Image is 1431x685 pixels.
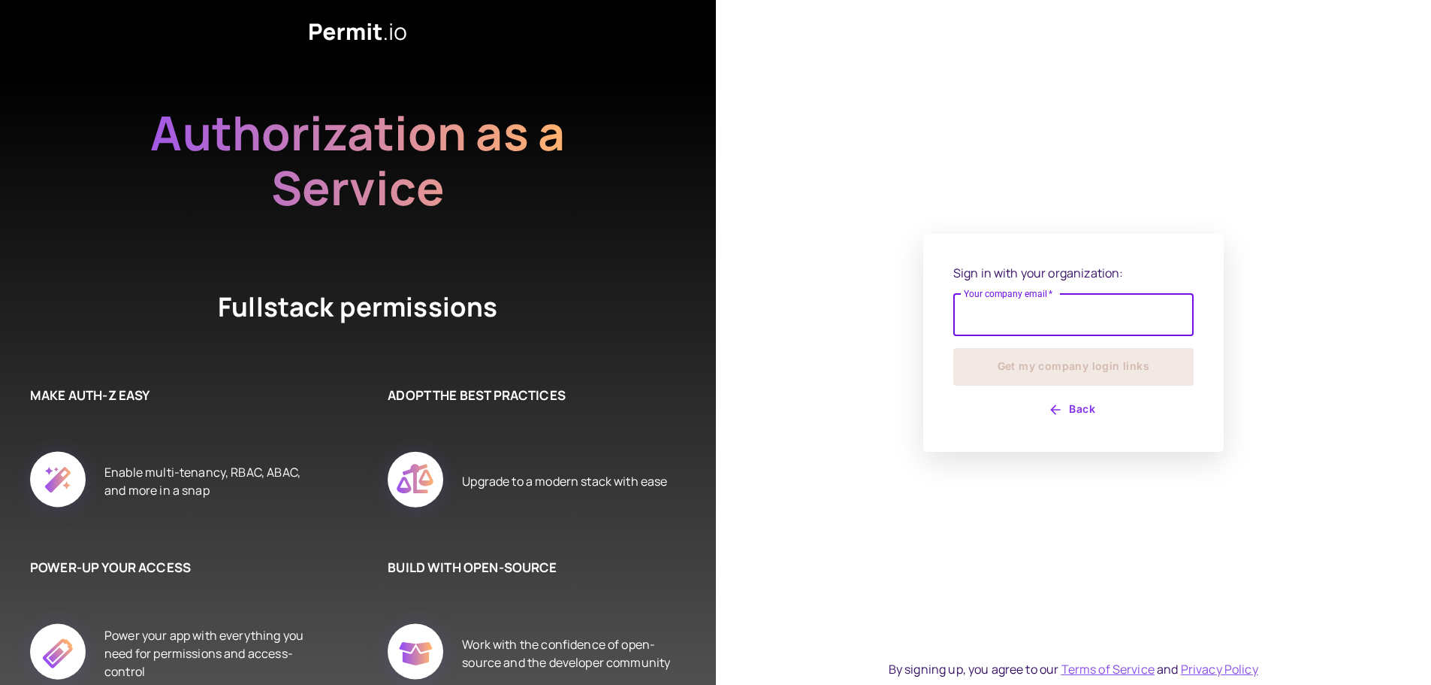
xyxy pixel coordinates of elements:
h2: Authorization as a Service [102,105,613,215]
button: Get my company login links [953,348,1194,386]
a: Terms of Service [1061,661,1155,677]
h4: Fullstack permissions [162,289,553,326]
div: Enable multi-tenancy, RBAC, ABAC, and more in a snap [104,435,312,528]
p: Sign in with your organization: [953,264,1194,282]
a: Privacy Policy [1181,661,1258,677]
h6: BUILD WITH OPEN-SOURCE [388,558,670,577]
label: Your company email [964,287,1053,300]
h6: ADOPT THE BEST PRACTICES [388,386,670,405]
button: Back [953,398,1194,422]
div: By signing up, you agree to our and [889,660,1258,678]
h6: POWER-UP YOUR ACCESS [30,558,312,577]
div: Upgrade to a modern stack with ease [462,435,667,528]
h6: MAKE AUTH-Z EASY [30,386,312,405]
